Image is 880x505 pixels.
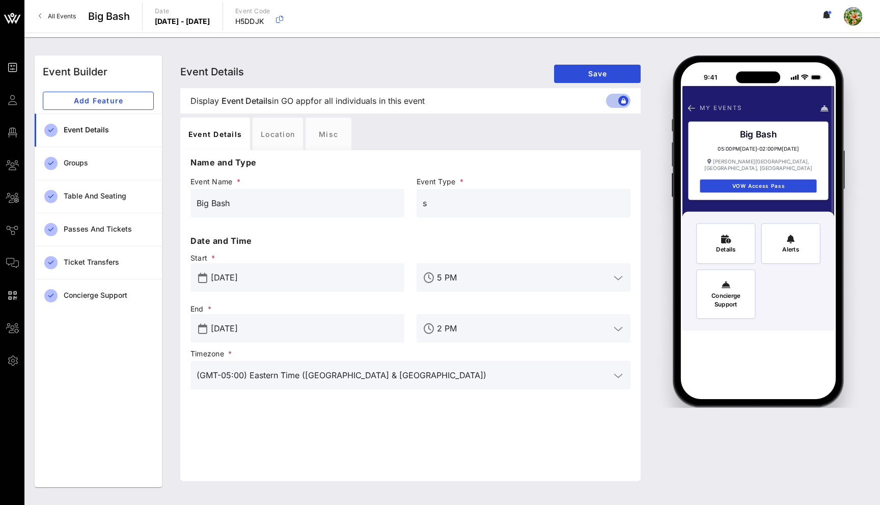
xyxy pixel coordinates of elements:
input: Start Date [211,269,398,286]
div: Table and Seating [64,192,154,201]
div: Ticket Transfers [64,258,154,267]
span: Timezone [190,349,630,359]
span: Event Details [180,66,244,78]
p: Date and Time [190,235,630,247]
p: Name and Type [190,156,630,169]
div: Event Details [180,118,250,150]
a: Passes and Tickets [35,213,162,246]
span: Event Details [222,95,272,107]
p: H5DDJK [235,16,270,26]
input: Start Time [437,269,610,286]
div: Misc [306,118,351,150]
span: Add Feature [51,96,145,105]
input: Event Name [197,195,398,211]
a: Concierge Support [35,279,162,312]
button: Save [554,65,641,83]
span: for all individuals in this event [311,95,425,107]
button: prepend icon [198,273,207,283]
div: Location [253,118,303,150]
p: Date [155,6,210,16]
div: Passes and Tickets [64,225,154,234]
input: Timezone [197,367,610,383]
span: Display in GO app [190,95,425,107]
span: End [190,304,404,314]
input: End Date [211,320,398,336]
div: Event Details [64,126,154,134]
button: prepend icon [198,324,207,334]
span: Big Bash [88,9,130,24]
span: Start [190,253,404,263]
input: Event Type [423,195,624,211]
div: Concierge Support [64,291,154,300]
input: End Time [437,320,610,336]
p: [DATE] - [DATE] [155,16,210,26]
span: Save [562,69,632,78]
span: Event Type [417,177,630,187]
span: All Events [48,12,76,20]
a: Ticket Transfers [35,246,162,279]
div: Groups [64,159,154,167]
a: All Events [33,8,82,24]
p: Event Code [235,6,270,16]
a: Event Details [35,114,162,147]
a: Table and Seating [35,180,162,213]
button: Add Feature [43,92,154,110]
div: Event Builder [43,64,107,79]
span: Event Name [190,177,404,187]
a: Groups [35,147,162,180]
